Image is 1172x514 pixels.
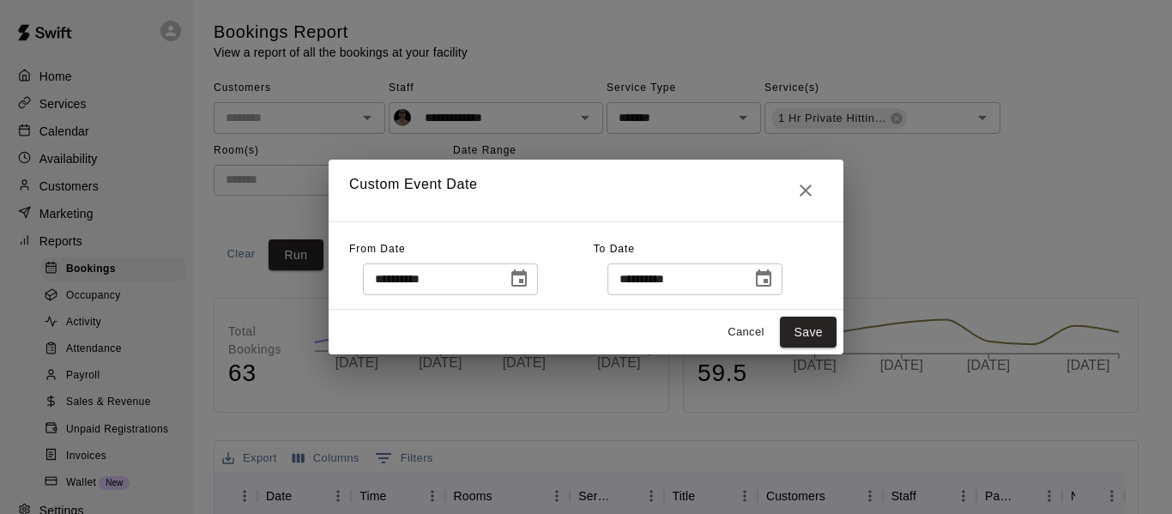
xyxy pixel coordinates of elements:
span: From Date [349,243,406,255]
span: To Date [594,243,635,255]
button: Choose date, selected date is Sep 9, 2025 [502,262,536,296]
button: Cancel [718,319,773,346]
button: Choose date, selected date is Sep 16, 2025 [746,262,781,296]
button: Save [780,317,837,348]
h2: Custom Event Date [329,160,843,221]
button: Close [788,173,823,208]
